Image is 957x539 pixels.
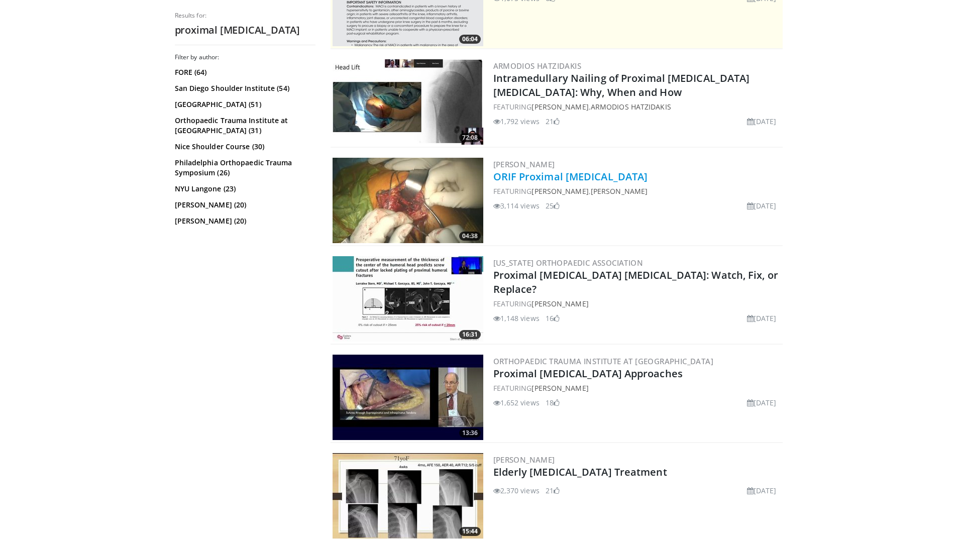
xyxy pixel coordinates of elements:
[493,186,781,196] div: FEATURING ,
[175,158,313,178] a: Philadelphia Orthopaedic Trauma Symposium (26)
[591,186,648,196] a: [PERSON_NAME]
[493,313,540,324] li: 1,148 views
[493,397,540,408] li: 1,652 views
[546,313,560,324] li: 16
[531,102,588,112] a: [PERSON_NAME]
[747,313,777,324] li: [DATE]
[175,12,315,20] p: Results for:
[493,367,683,380] a: Proximal [MEDICAL_DATA] Approaches
[493,383,781,393] div: FEATURING
[747,397,777,408] li: [DATE]
[493,298,781,309] div: FEATURING
[459,527,481,536] span: 15:44
[493,258,644,268] a: [US_STATE] Orthopaedic Association
[175,99,313,110] a: [GEOGRAPHIC_DATA] (51)
[459,232,481,241] span: 04:38
[333,59,483,145] a: 72:08
[175,142,313,152] a: Nice Shoulder Course (30)
[493,356,714,366] a: Orthopaedic Trauma Institute at [GEOGRAPHIC_DATA]
[333,256,483,342] img: 9182c6ec-9e73-4f72-b3f1-4141a3c79309.300x170_q85_crop-smart_upscale.jpg
[531,186,588,196] a: [PERSON_NAME]
[333,355,483,440] img: b5b07309-d0d3-4459-be82-26a598a58b75.300x170_q85_crop-smart_upscale.jpg
[493,71,750,99] a: Intramedullary Nailing of Proximal [MEDICAL_DATA] [MEDICAL_DATA]: Why, When and How
[333,355,483,440] a: 13:36
[747,116,777,127] li: [DATE]
[493,61,582,71] a: Armodios Hatzidakis
[546,397,560,408] li: 18
[493,200,540,211] li: 3,114 views
[175,24,315,37] h2: proximal [MEDICAL_DATA]
[175,116,313,136] a: Orthopaedic Trauma Institute at [GEOGRAPHIC_DATA] (31)
[493,268,778,296] a: Proximal [MEDICAL_DATA] [MEDICAL_DATA]: Watch, Fix, or Replace?
[546,200,560,211] li: 25
[333,453,483,538] a: 15:44
[333,256,483,342] a: 16:31
[493,101,781,112] div: FEATURING ,
[175,216,313,226] a: [PERSON_NAME] (20)
[531,383,588,393] a: [PERSON_NAME]
[546,116,560,127] li: 21
[175,67,313,77] a: FORE (64)
[493,465,667,479] a: Elderly [MEDICAL_DATA] Treatment
[333,158,483,243] img: 5f0002a1-9436-4b80-9a5d-3af8087f73e7.300x170_q85_crop-smart_upscale.jpg
[493,116,540,127] li: 1,792 views
[459,133,481,142] span: 72:08
[493,455,555,465] a: [PERSON_NAME]
[333,158,483,243] a: 04:38
[493,159,555,169] a: [PERSON_NAME]
[459,428,481,438] span: 13:36
[175,83,313,93] a: San Diego Shoulder Institute (54)
[175,184,313,194] a: NYU Langone (23)
[333,59,483,145] img: 2294a05c-9c78-43a3-be21-f98653b8503a.300x170_q85_crop-smart_upscale.jpg
[546,485,560,496] li: 21
[493,485,540,496] li: 2,370 views
[493,170,648,183] a: ORIF Proximal [MEDICAL_DATA]
[747,485,777,496] li: [DATE]
[591,102,671,112] a: Armodios Hatzidakis
[333,453,483,538] img: 00115cb8-bc52-42c4-9807-c411e606a2dc.300x170_q85_crop-smart_upscale.jpg
[175,53,315,61] h3: Filter by author:
[747,200,777,211] li: [DATE]
[459,330,481,339] span: 16:31
[531,299,588,308] a: [PERSON_NAME]
[459,35,481,44] span: 06:04
[175,200,313,210] a: [PERSON_NAME] (20)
